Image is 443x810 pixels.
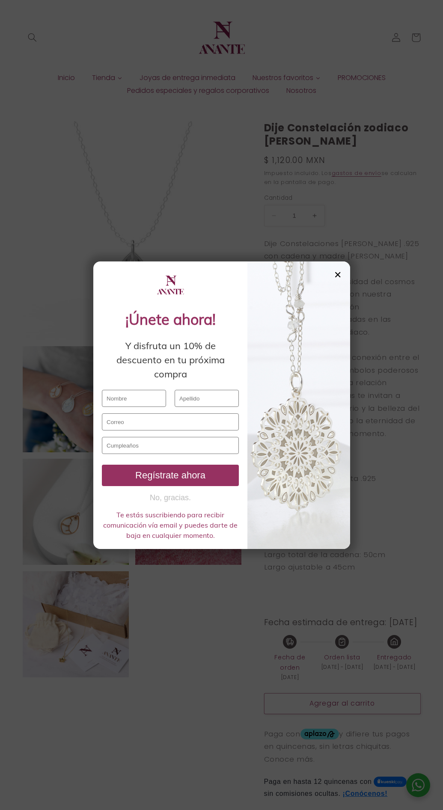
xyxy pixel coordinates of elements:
[102,413,239,430] input: Correo
[102,309,239,330] div: ¡Únete ahora!
[175,390,239,407] input: Apellido
[102,510,239,540] div: Te estás suscribiendo para recibir comunicación vía email y puedes darte de baja en cualquier mom...
[105,470,235,481] div: Regístrate ahora
[102,465,239,486] button: Regístrate ahora
[102,390,166,407] input: Nombre
[155,270,185,300] img: logo
[334,270,342,279] div: ✕
[102,437,239,454] input: Cumpleaños
[102,339,239,381] div: Y disfruta un 10% de descuento en tu próxima compra
[102,493,239,503] button: No, gracias.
